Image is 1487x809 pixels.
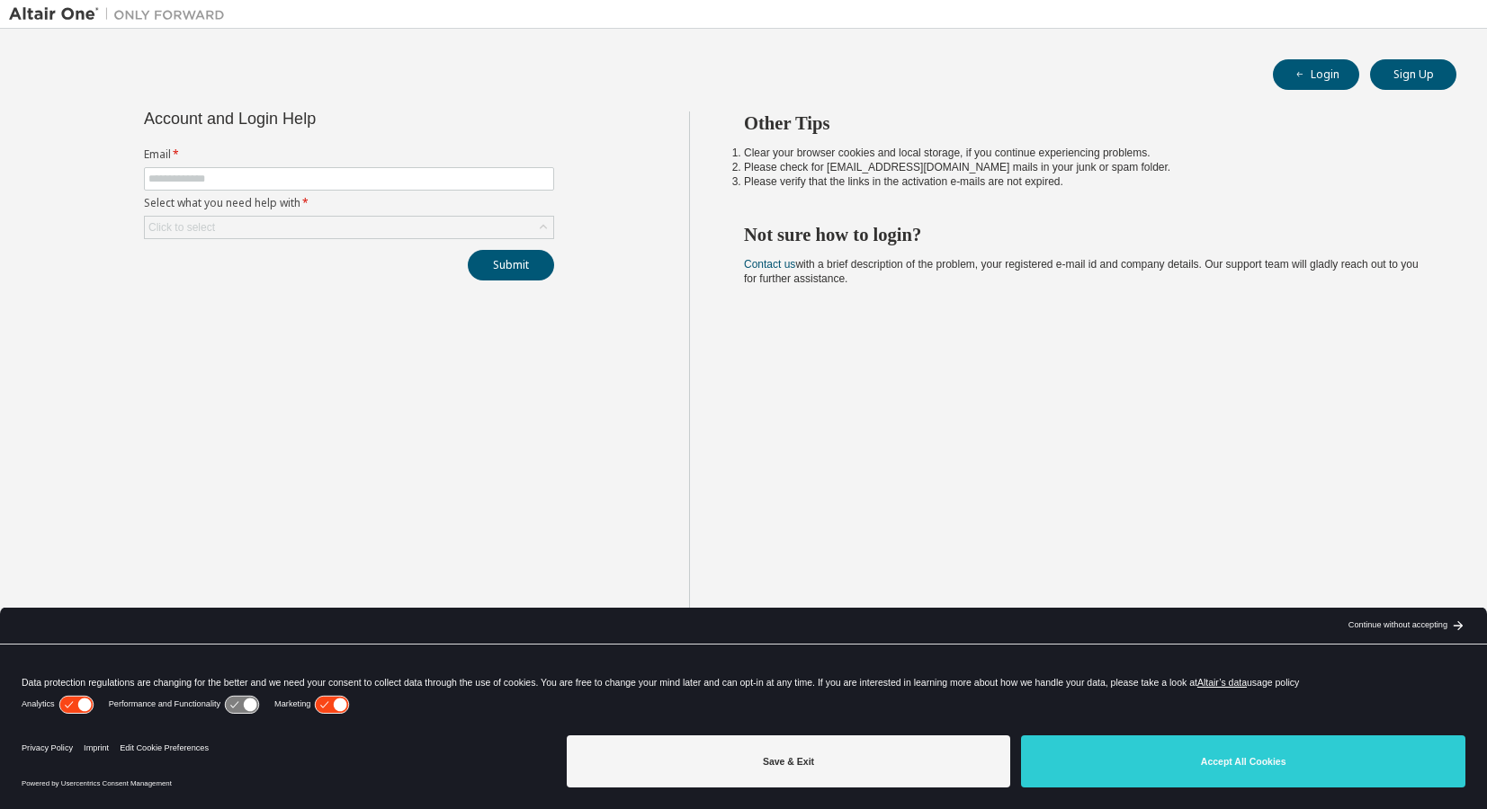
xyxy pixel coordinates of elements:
[9,5,234,23] img: Altair One
[148,220,215,235] div: Click to select
[144,111,472,126] div: Account and Login Help
[145,217,553,238] div: Click to select
[744,258,795,271] a: Contact us
[144,147,554,162] label: Email
[744,174,1424,189] li: Please verify that the links in the activation e-mails are not expired.
[744,146,1424,160] li: Clear your browser cookies and local storage, if you continue experiencing problems.
[744,223,1424,246] h2: Not sure how to login?
[1370,59,1456,90] button: Sign Up
[1273,59,1359,90] button: Login
[744,160,1424,174] li: Please check for [EMAIL_ADDRESS][DOMAIN_NAME] mails in your junk or spam folder.
[468,250,554,280] button: Submit
[744,258,1419,285] span: with a brief description of the problem, your registered e-mail id and company details. Our suppo...
[744,111,1424,135] h2: Other Tips
[144,196,554,210] label: Select what you need help with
